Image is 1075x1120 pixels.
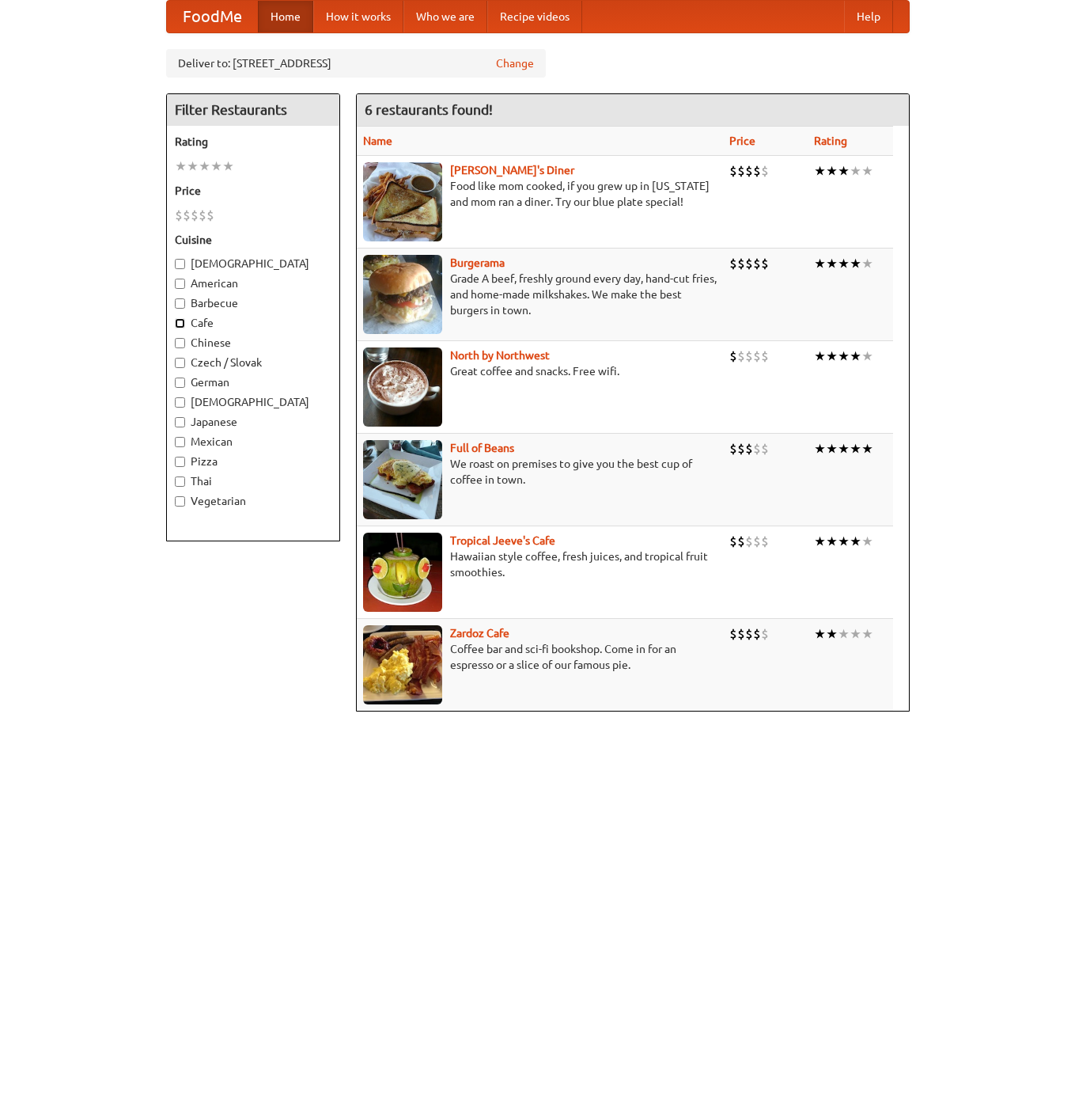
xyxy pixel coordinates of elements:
[363,440,442,519] img: beans.jpg
[753,255,761,272] li: $
[838,255,850,272] li: ★
[175,394,331,410] label: [DEMOGRAPHIC_DATA]
[745,255,753,272] li: $
[175,134,331,150] h5: Rating
[737,162,745,180] li: $
[753,162,761,180] li: $
[450,349,550,362] a: North by Northwest
[850,255,861,272] li: ★
[761,440,769,457] li: $
[363,363,717,379] p: Great coffee and snacks. Free wifi.
[850,533,861,550] li: ★
[363,255,442,334] img: burgerama.jpg
[175,259,185,269] input: [DEMOGRAPHIC_DATA]
[222,158,234,175] li: ★
[258,1,313,32] a: Home
[838,440,850,457] li: ★
[450,534,555,547] b: Tropical Jeeve's Cafe
[745,625,753,643] li: $
[745,347,753,365] li: $
[175,275,331,291] label: American
[363,347,442,427] img: north.jpg
[175,457,185,467] input: Pizza
[826,533,838,550] li: ★
[496,55,534,71] a: Change
[450,442,514,454] a: Full of Beans
[729,440,737,457] li: $
[175,207,183,224] li: $
[363,549,717,580] p: Hawaiian style coffee, fresh juices, and tropical fruit smoothies.
[814,255,826,272] li: ★
[861,255,873,272] li: ★
[814,347,826,365] li: ★
[450,164,574,177] a: [PERSON_NAME]'s Diner
[363,135,392,147] a: Name
[167,94,339,126] h4: Filter Restaurants
[175,397,185,408] input: [DEMOGRAPHIC_DATA]
[861,625,873,643] li: ★
[487,1,582,32] a: Recipe videos
[175,493,331,509] label: Vegetarian
[175,256,331,271] label: [DEMOGRAPHIC_DATA]
[761,533,769,550] li: $
[363,271,717,318] p: Grade A beef, freshly ground every day, hand-cut fries, and home-made milkshakes. We make the bes...
[737,347,745,365] li: $
[745,440,753,457] li: $
[175,338,185,348] input: Chinese
[861,347,873,365] li: ★
[175,476,185,487] input: Thai
[175,183,331,199] h5: Price
[175,358,185,368] input: Czech / Slovak
[861,162,873,180] li: ★
[861,533,873,550] li: ★
[761,625,769,643] li: $
[729,135,755,147] a: Price
[175,318,185,328] input: Cafe
[850,440,861,457] li: ★
[729,533,737,550] li: $
[814,533,826,550] li: ★
[175,335,331,351] label: Chinese
[850,625,861,643] li: ★
[167,1,258,32] a: FoodMe
[729,347,737,365] li: $
[175,434,331,450] label: Mexican
[363,178,717,210] p: Food like mom cooked, if you grew up in [US_STATE] and mom ran a diner. Try our blue plate special!
[175,298,185,309] input: Barbecue
[175,279,185,289] input: American
[814,135,847,147] a: Rating
[753,625,761,643] li: $
[814,440,826,457] li: ★
[761,162,769,180] li: $
[753,533,761,550] li: $
[814,625,826,643] li: ★
[737,533,745,550] li: $
[838,162,850,180] li: ★
[838,533,850,550] li: ★
[183,207,191,224] li: $
[175,374,331,390] label: German
[826,255,838,272] li: ★
[175,232,331,248] h5: Cuisine
[175,158,187,175] li: ★
[175,355,331,370] label: Czech / Slovak
[826,347,838,365] li: ★
[175,437,185,447] input: Mexican
[850,347,861,365] li: ★
[745,533,753,550] li: $
[450,627,509,640] a: Zardoz Cafe
[199,158,210,175] li: ★
[363,162,442,241] img: sallys.jpg
[729,162,737,180] li: $
[187,158,199,175] li: ★
[761,255,769,272] li: $
[826,162,838,180] li: ★
[175,496,185,507] input: Vegetarian
[826,625,838,643] li: ★
[737,255,745,272] li: $
[729,625,737,643] li: $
